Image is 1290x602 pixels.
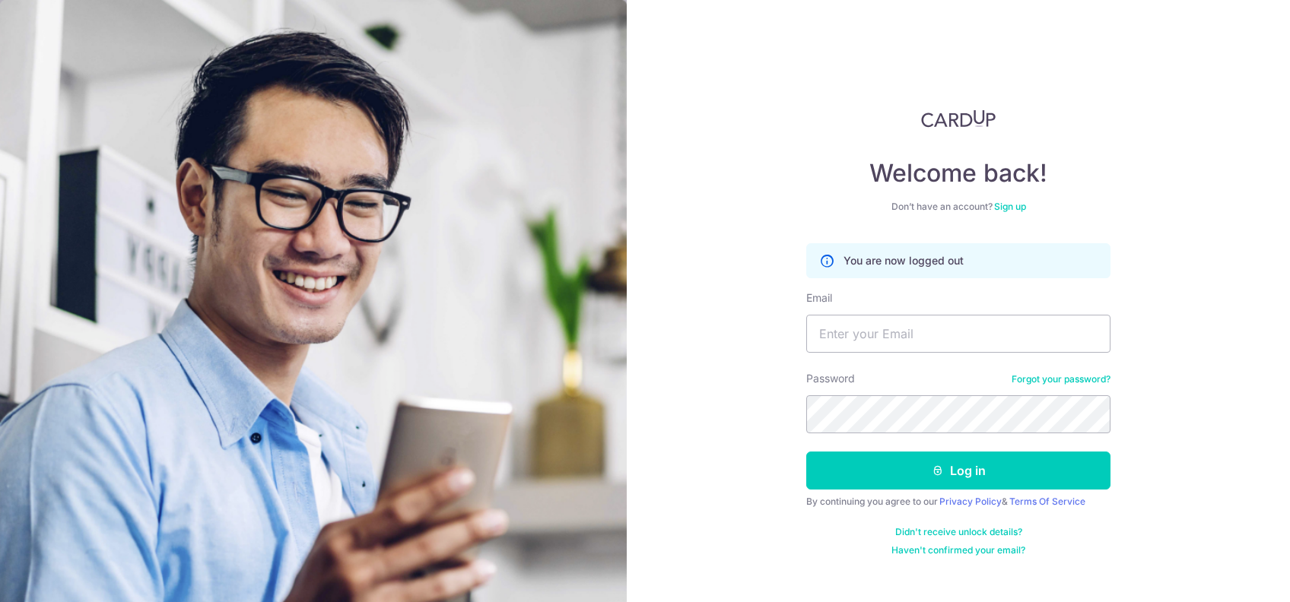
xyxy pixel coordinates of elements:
[806,496,1110,508] div: By continuing you agree to our &
[891,544,1025,556] a: Haven't confirmed your email?
[994,201,1026,212] a: Sign up
[806,201,1110,213] div: Don’t have an account?
[806,290,832,306] label: Email
[806,451,1110,490] button: Log in
[895,526,1022,538] a: Didn't receive unlock details?
[1009,496,1085,507] a: Terms Of Service
[806,315,1110,353] input: Enter your Email
[806,371,855,386] label: Password
[806,158,1110,189] h4: Welcome back!
[1012,373,1110,385] a: Forgot your password?
[921,109,996,128] img: CardUp Logo
[844,253,964,268] p: You are now logged out
[939,496,1002,507] a: Privacy Policy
